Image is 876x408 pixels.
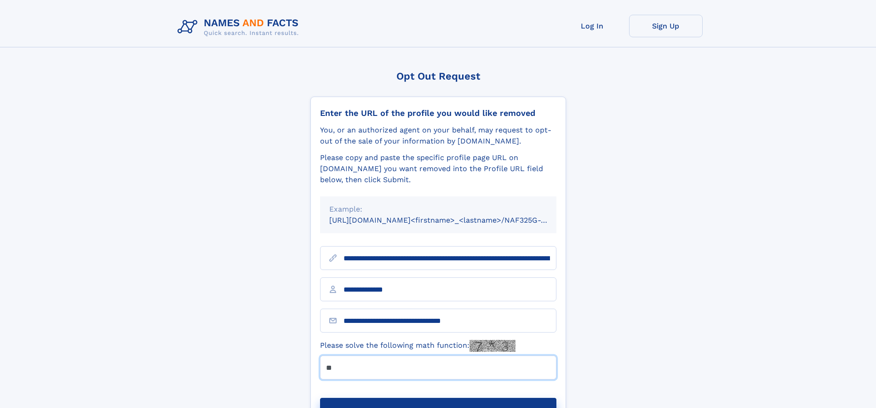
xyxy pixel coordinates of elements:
[629,15,703,37] a: Sign Up
[320,152,556,185] div: Please copy and paste the specific profile page URL on [DOMAIN_NAME] you want removed into the Pr...
[320,108,556,118] div: Enter the URL of the profile you would like removed
[320,340,515,352] label: Please solve the following math function:
[329,216,574,224] small: [URL][DOMAIN_NAME]<firstname>_<lastname>/NAF325G-xxxxxxxx
[555,15,629,37] a: Log In
[320,125,556,147] div: You, or an authorized agent on your behalf, may request to opt-out of the sale of your informatio...
[174,15,306,40] img: Logo Names and Facts
[310,70,566,82] div: Opt Out Request
[329,204,547,215] div: Example:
